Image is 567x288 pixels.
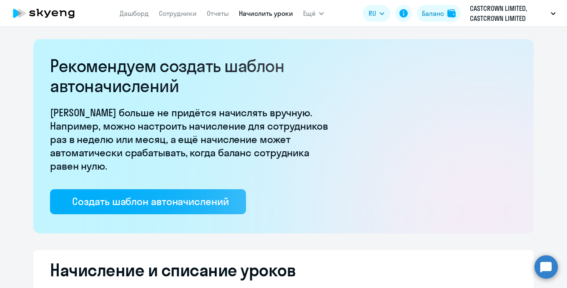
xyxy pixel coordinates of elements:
[239,9,293,18] a: Начислить уроки
[466,3,560,23] button: CASTCROWN LIMITED, CASTCROWN LIMITED
[363,5,390,22] button: RU
[369,8,376,18] span: RU
[120,9,149,18] a: Дашборд
[50,260,517,280] h2: Начисление и списание уроков
[50,189,246,214] button: Создать шаблон автоначислений
[50,56,334,96] h2: Рекомендуем создать шаблон автоначислений
[447,9,456,18] img: balance
[303,8,316,18] span: Ещё
[159,9,197,18] a: Сотрудники
[417,5,461,22] button: Балансbalance
[470,3,547,23] p: CASTCROWN LIMITED, CASTCROWN LIMITED
[422,8,444,18] div: Баланс
[303,5,324,22] button: Ещё
[72,195,228,208] div: Создать шаблон автоначислений
[207,9,229,18] a: Отчеты
[50,106,334,173] p: [PERSON_NAME] больше не придётся начислять вручную. Например, можно настроить начисление для сотр...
